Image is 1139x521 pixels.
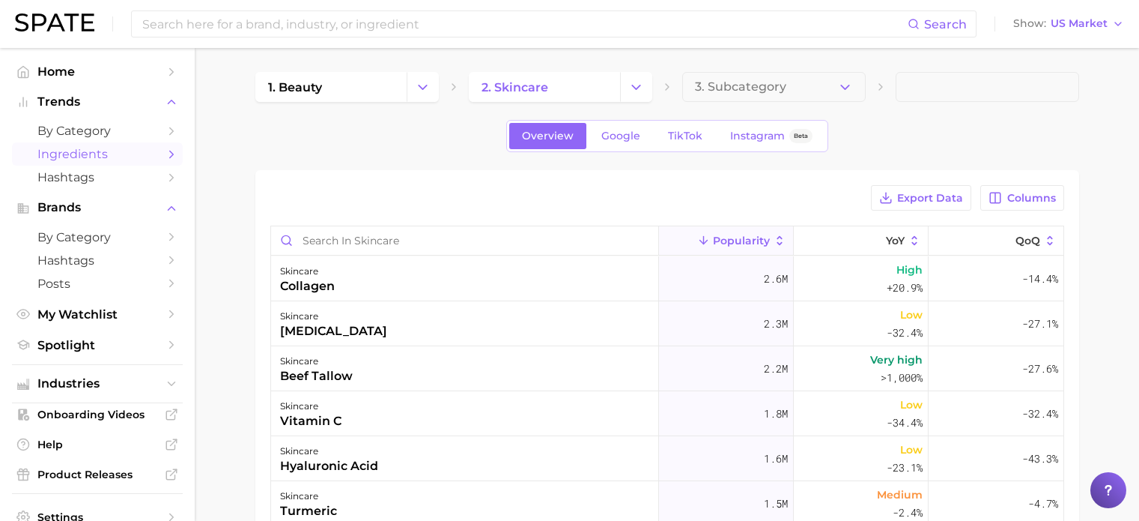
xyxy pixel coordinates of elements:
span: 1.6m [764,450,788,468]
span: TikTok [668,130,702,142]
a: InstagramBeta [717,123,825,149]
a: by Category [12,119,183,142]
span: Onboarding Videos [37,408,157,421]
span: Brands [37,201,157,214]
span: -27.6% [1022,360,1058,378]
a: Hashtags [12,249,183,272]
a: TikTok [655,123,715,149]
span: Columns [1007,192,1056,205]
span: 2.2m [764,360,788,378]
span: YoY [886,235,905,247]
span: 2.6m [764,270,788,288]
button: Columns [980,185,1063,211]
button: skincarecollagen2.6mHigh+20.9%-14.4% [271,256,1063,301]
div: hyaluronic acid [280,457,378,475]
div: skincare [280,487,337,505]
button: skincarebeef tallow2.2mVery high>1,000%-27.6% [271,346,1063,391]
a: Hashtags [12,166,183,189]
span: Help [37,438,157,451]
button: skincare[MEDICAL_DATA]2.3mLow-32.4%-27.1% [271,301,1063,346]
span: Beta [794,130,808,142]
span: -32.4% [887,324,923,342]
span: Product Releases [37,468,157,481]
button: skincarehyaluronic acid1.6mLow-23.1%-43.3% [271,436,1063,481]
span: Ingredients [37,147,157,161]
div: beef tallow [280,367,353,385]
a: Ingredients [12,142,183,166]
span: -4.7% [1028,495,1058,513]
span: Very high [870,351,923,369]
a: Home [12,60,183,83]
a: 1. beauty [255,72,407,102]
div: skincare [280,262,335,280]
button: Industries [12,373,183,395]
span: >1,000% [881,370,923,385]
span: Spotlight [37,338,157,352]
a: 2. skincare [469,72,620,102]
span: 3. Subcategory [695,80,786,94]
input: Search in skincare [271,226,658,255]
a: Overview [509,123,586,149]
span: Hashtags [37,253,157,268]
div: vitamin c [280,412,341,430]
span: Popularity [713,235,770,247]
a: Help [12,433,183,456]
span: Low [900,396,923,414]
div: turmeric [280,502,337,520]
span: Export Data [897,192,963,205]
span: Low [900,306,923,324]
div: collagen [280,277,335,295]
button: Change Category [407,72,439,102]
a: Product Releases [12,463,183,486]
span: Show [1013,19,1046,28]
span: Instagram [730,130,785,142]
div: skincare [280,397,341,415]
a: My Watchlist [12,303,183,326]
span: Industries [37,377,157,391]
a: Onboarding Videos [12,403,183,426]
span: Medium [877,486,923,504]
a: Google [589,123,653,149]
span: Low [900,441,923,459]
span: -43.3% [1022,450,1058,468]
button: Popularity [659,226,794,256]
button: 3. Subcategory [682,72,866,102]
span: +20.9% [887,279,923,297]
span: Trends [37,95,157,109]
span: 1.8m [764,405,788,423]
button: Change Category [620,72,652,102]
span: by Category [37,124,157,138]
span: -34.4% [887,414,923,432]
span: QoQ [1015,235,1040,247]
div: skincare [280,307,387,325]
span: -23.1% [887,459,923,477]
span: High [896,261,923,279]
span: -32.4% [1022,405,1058,423]
span: US Market [1051,19,1108,28]
button: Brands [12,196,183,219]
div: skincare [280,442,378,460]
button: QoQ [929,226,1063,256]
button: Trends [12,91,183,113]
span: Google [601,130,640,142]
span: My Watchlist [37,307,157,322]
span: Home [37,64,157,79]
span: Hashtags [37,170,157,184]
span: 2. skincare [482,80,548,94]
span: -27.1% [1022,315,1058,333]
span: Posts [37,277,157,291]
span: by Category [37,230,157,244]
span: Overview [522,130,574,142]
img: SPATE [15,13,94,31]
button: Export Data [871,185,971,211]
button: YoY [794,226,929,256]
a: Posts [12,272,183,295]
div: skincare [280,352,353,370]
a: by Category [12,226,183,249]
button: skincarevitamin c1.8mLow-34.4%-32.4% [271,391,1063,436]
span: 1.5m [764,495,788,513]
input: Search here for a brand, industry, or ingredient [141,11,908,37]
span: -14.4% [1022,270,1058,288]
button: ShowUS Market [1009,14,1128,34]
span: Search [924,17,967,31]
